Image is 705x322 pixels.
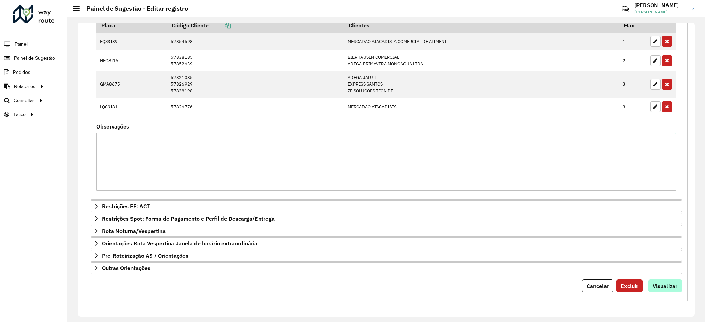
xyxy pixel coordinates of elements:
[167,50,344,70] td: 57838185 57852639
[102,265,150,271] span: Outras Orientações
[91,200,682,212] a: Restrições FF: ACT
[344,71,619,98] td: ADEGA JALU II EXPRESS SANTOS ZE SOLUCOES TECN DE
[102,203,150,209] span: Restrições FF: ACT
[96,71,167,98] td: GMA8675
[619,33,647,51] td: 1
[344,50,619,70] td: BIERHAUSEN COMERCIAL ADEGA PRIMAVERA MONGAGUA LTDA
[102,228,166,234] span: Rota Noturna/Vespertina
[13,111,26,118] span: Tático
[344,98,619,115] td: MERCADAO ATACADISTA
[96,18,167,33] th: Placa
[619,50,647,70] td: 2
[619,98,647,115] td: 3
[15,41,28,48] span: Painel
[167,18,344,33] th: Código Cliente
[96,98,167,115] td: LQC9I81
[91,250,682,262] a: Pre-Roteirização AS / Orientações
[587,282,609,289] span: Cancelar
[14,97,35,104] span: Consultas
[96,122,129,131] label: Observações
[209,22,231,29] a: Copiar
[167,98,344,115] td: 57826776
[618,1,633,16] a: Contato Rápido
[13,69,30,76] span: Pedidos
[102,216,275,221] span: Restrições Spot: Forma de Pagamento e Perfil de Descarga/Entrega
[14,83,35,90] span: Relatórios
[80,5,188,12] h2: Painel de Sugestão - Editar registro
[102,241,257,246] span: Orientações Rota Vespertina Janela de horário extraordinária
[344,18,619,33] th: Clientes
[91,213,682,224] a: Restrições Spot: Forma de Pagamento e Perfil de Descarga/Entrega
[102,253,188,258] span: Pre-Roteirização AS / Orientações
[167,33,344,51] td: 57854598
[634,2,686,9] h3: [PERSON_NAME]
[167,71,344,98] td: 57821085 57826929 57838198
[619,71,647,98] td: 3
[616,279,643,292] button: Excluir
[96,50,167,70] td: HFQ8I16
[648,279,682,292] button: Visualizar
[653,282,677,289] span: Visualizar
[582,279,613,292] button: Cancelar
[621,282,638,289] span: Excluir
[14,55,55,62] span: Painel de Sugestão
[91,237,682,249] a: Orientações Rota Vespertina Janela de horário extraordinária
[619,18,647,33] th: Max
[96,33,167,51] td: FQS3I89
[344,33,619,51] td: MERCADAO ATACADISTA COMERCIAL DE ALIMENT
[634,9,686,15] span: [PERSON_NAME]
[91,225,682,237] a: Rota Noturna/Vespertina
[91,262,682,274] a: Outras Orientações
